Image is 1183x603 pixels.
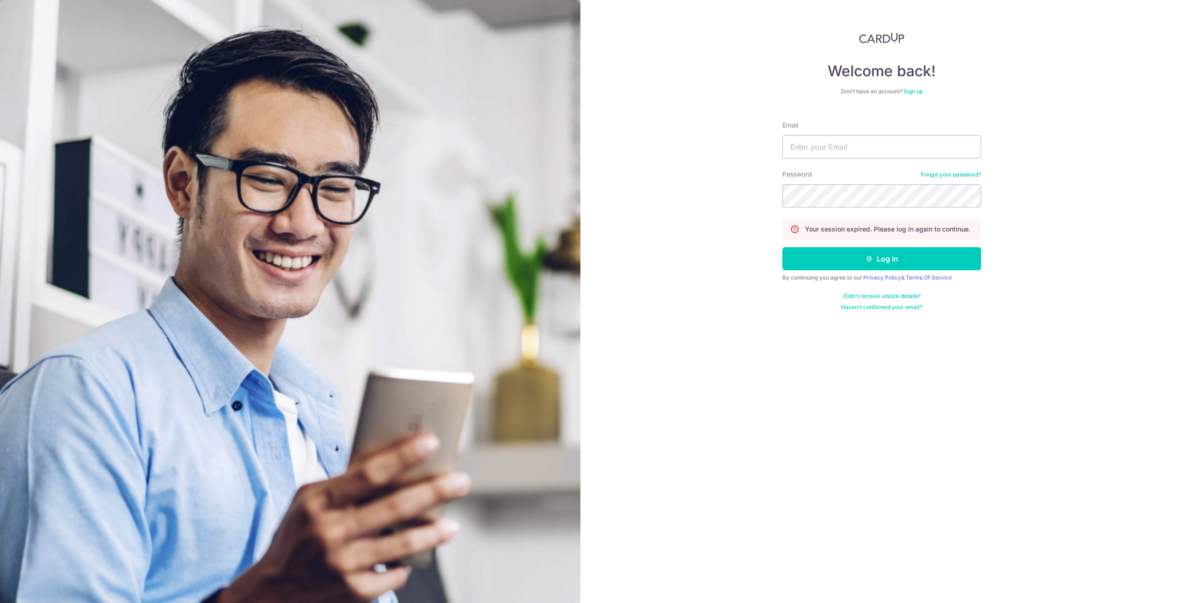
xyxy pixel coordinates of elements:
[859,32,904,43] img: CardUp Logo
[863,274,901,281] a: Privacy Policy
[841,304,922,311] a: Haven't confirmed your email?
[782,170,812,179] label: Password
[782,274,981,281] div: By continuing you agree to our &
[782,62,981,80] h4: Welcome back!
[782,88,981,95] div: Don’t have an account?
[903,88,923,95] a: Sign up
[782,135,981,158] input: Enter your Email
[805,225,970,234] p: Your session expired. Please log in again to continue.
[921,171,981,178] a: Forgot your password?
[782,121,798,130] label: Email
[843,292,921,300] a: Didn't receive unlock details?
[906,274,952,281] a: Terms Of Service
[782,247,981,270] button: Log in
